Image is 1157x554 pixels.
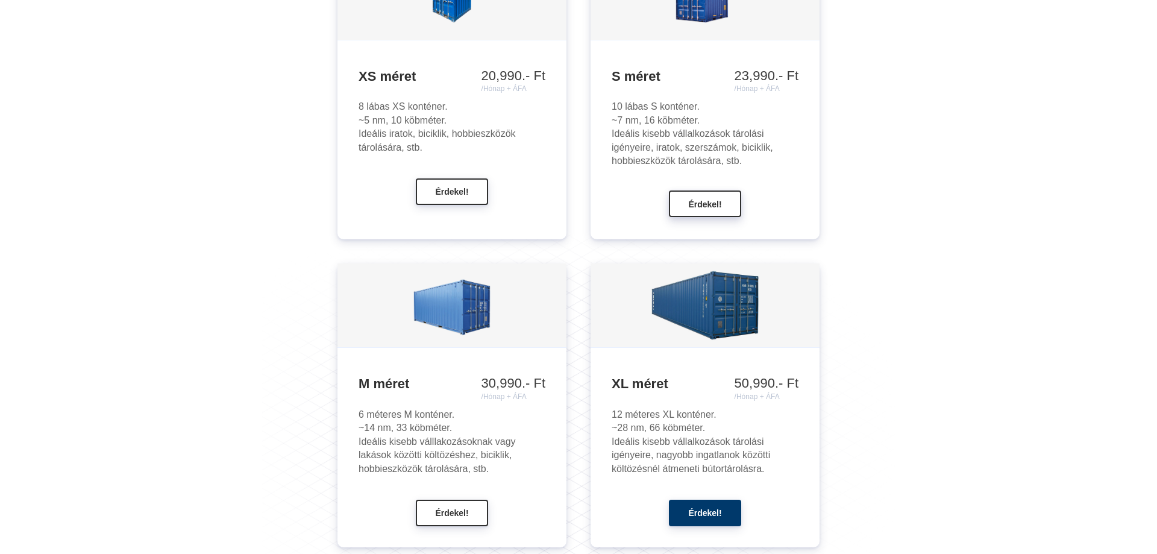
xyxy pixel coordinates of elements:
[688,509,721,518] span: Érdekel!
[481,68,545,93] div: 20,990.- Ft
[359,408,545,476] div: 6 méteres M konténer. ~14 nm, 33 köbméter. Ideális kisebb válllakozásoknak vagy lakások közötti k...
[359,376,545,393] h3: M méret
[735,376,798,401] div: 50,990.- Ft
[435,509,468,518] span: Érdekel!
[416,186,488,196] a: Érdekel!
[612,376,798,393] h3: XL méret
[416,507,488,517] a: Érdekel!
[481,376,545,401] div: 30,990.- Ft
[435,187,468,197] span: Érdekel!
[416,178,488,205] button: Érdekel!
[669,500,741,526] button: Érdekel!
[735,68,798,93] div: 23,990.- Ft
[413,266,491,345] img: 6.jpg
[669,190,741,217] button: Érdekel!
[669,507,741,517] a: Érdekel!
[612,408,798,476] div: 12 méteres XL konténer. ~28 nm, 66 köbméter. Ideális kisebb vállalkozások tárolási igényeire, nag...
[647,266,763,345] img: 12.jpg
[612,100,798,168] div: 10 lábas S konténer. ~7 nm, 16 köbméter. Ideális kisebb vállalkozások tárolási igényeire, iratok,...
[359,100,545,154] div: 8 lábas XS konténer. ~5 nm, 10 köbméter. Ideális iratok, biciklik, hobbieszközök tárolására, stb.
[669,200,741,210] a: Érdekel!
[688,200,721,209] span: Érdekel!
[416,500,488,526] button: Érdekel!
[612,68,798,86] h3: S méret
[359,68,545,86] h3: XS méret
